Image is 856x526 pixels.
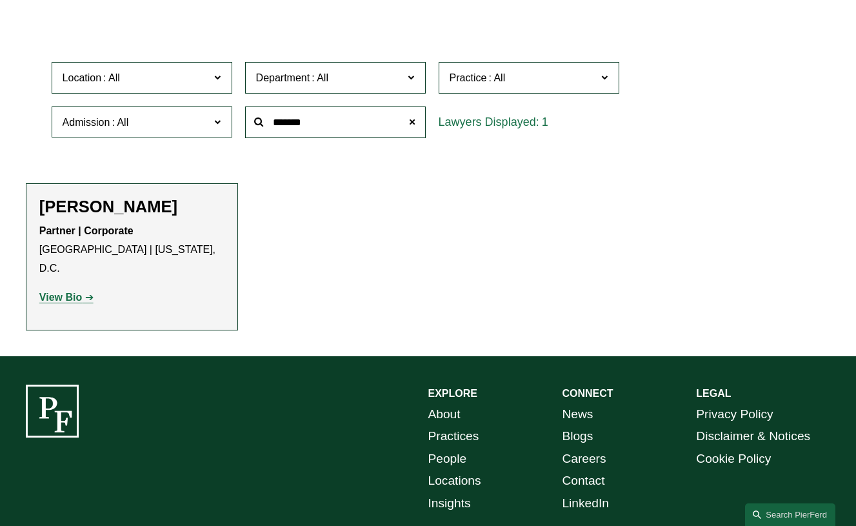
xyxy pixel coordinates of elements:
[428,448,467,470] a: People
[562,388,613,399] strong: CONNECT
[562,492,608,515] a: LinkedIn
[696,403,773,426] a: Privacy Policy
[428,425,479,448] a: Practices
[696,448,771,470] a: Cookie Policy
[745,503,835,526] a: Search this site
[450,72,487,83] span: Practice
[39,292,82,303] strong: View Bio
[562,425,593,448] a: Blogs
[562,403,593,426] a: News
[63,117,110,128] span: Admission
[428,403,461,426] a: About
[542,116,548,128] span: 1
[696,425,810,448] a: Disclaimer & Notices
[39,197,224,217] h2: [PERSON_NAME]
[428,470,481,492] a: Locations
[428,388,477,399] strong: EXPLORE
[39,222,224,278] p: [GEOGRAPHIC_DATA] | [US_STATE], D.C.
[562,470,604,492] a: Contact
[256,72,310,83] span: Department
[562,448,606,470] a: Careers
[39,292,94,303] a: View Bio
[63,72,102,83] span: Location
[696,388,731,399] strong: LEGAL
[428,492,471,515] a: Insights
[39,225,134,236] strong: Partner | Corporate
